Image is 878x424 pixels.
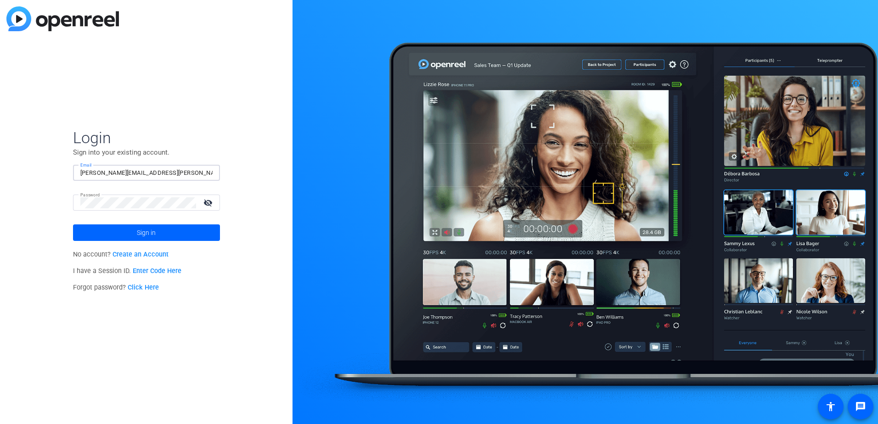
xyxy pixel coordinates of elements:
button: Sign in [73,224,220,241]
img: blue-gradient.svg [6,6,119,31]
span: Sign in [137,221,156,244]
input: Enter Email Address [80,167,213,179]
mat-icon: visibility_off [198,196,220,209]
span: Login [73,128,220,147]
span: No account? [73,251,169,258]
mat-icon: message [855,401,866,412]
mat-icon: accessibility [825,401,836,412]
span: Forgot password? [73,284,159,291]
p: Sign into your existing account. [73,147,220,157]
span: I have a Session ID. [73,267,182,275]
mat-label: Email [80,162,92,167]
mat-label: Password [80,192,100,197]
a: Enter Code Here [133,267,181,275]
a: Create an Account [113,251,169,258]
a: Click Here [128,284,159,291]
